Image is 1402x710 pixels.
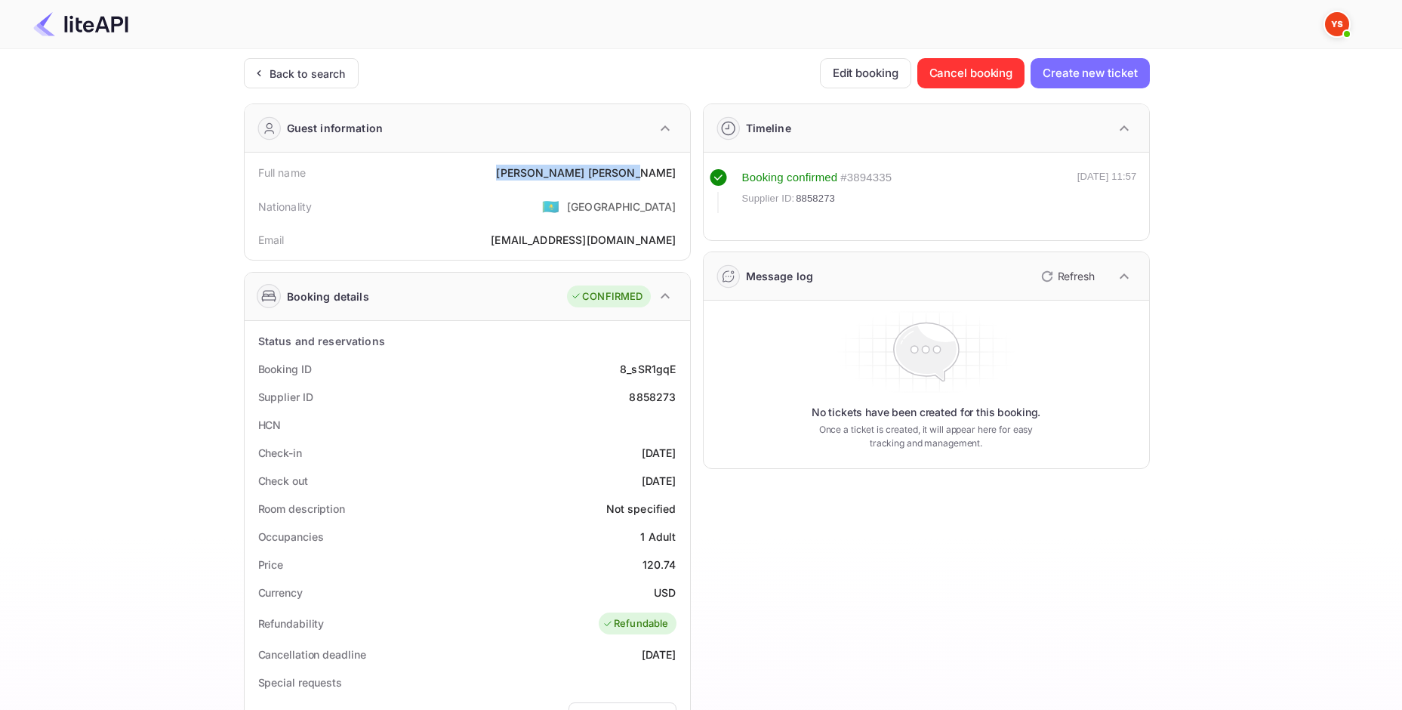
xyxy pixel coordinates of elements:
div: [DATE] [642,445,676,461]
span: United States [542,193,559,220]
div: [DATE] [642,473,676,489]
img: Yandex Support [1325,12,1349,36]
button: Create new ticket [1031,58,1149,88]
div: Currency [258,585,303,600]
div: Occupancies [258,529,324,545]
div: 8858273 [629,389,676,405]
img: LiteAPI Logo [33,12,128,36]
span: 8858273 [796,191,835,206]
div: Timeline [746,120,791,136]
div: Email [258,232,285,248]
div: Refundable [602,616,669,631]
span: Supplier ID: [742,191,795,206]
button: Cancel booking [917,58,1025,88]
div: Supplier ID [258,389,313,405]
p: Refresh [1058,268,1095,284]
div: Price [258,557,284,573]
div: [PERSON_NAME] [PERSON_NAME] [496,165,676,181]
div: Nationality [258,199,313,215]
div: [DATE] [642,647,676,662]
div: Room description [258,501,345,517]
div: Message log [746,268,814,284]
div: # 3894335 [840,169,892,187]
p: Once a ticket is created, it will appear here for easy tracking and management. [807,423,1046,450]
div: [GEOGRAPHIC_DATA] [567,199,676,215]
div: Special requests [258,674,342,690]
div: Booking ID [258,361,312,377]
div: Back to search [270,66,346,82]
div: USD [654,585,676,600]
p: No tickets have been created for this booking. [812,405,1041,420]
div: Cancellation deadline [258,647,366,662]
div: [DATE] 11:57 [1077,169,1137,213]
div: Guest information [287,120,384,136]
div: Status and reservations [258,333,385,349]
button: Edit booking [820,58,911,88]
div: Booking confirmed [742,169,838,187]
div: 1 Adult [640,529,676,545]
div: CONFIRMED [571,289,642,304]
div: Refundability [258,616,325,631]
div: [EMAIL_ADDRESS][DOMAIN_NAME] [491,232,676,248]
div: Full name [258,165,306,181]
div: Check out [258,473,308,489]
div: Check-in [258,445,302,461]
div: Not specified [606,501,676,517]
div: Booking details [287,289,369,304]
button: Refresh [1032,264,1101,289]
div: 120.74 [642,557,676,573]
div: 8_sSR1gqE [620,361,676,377]
div: HCN [258,417,282,433]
